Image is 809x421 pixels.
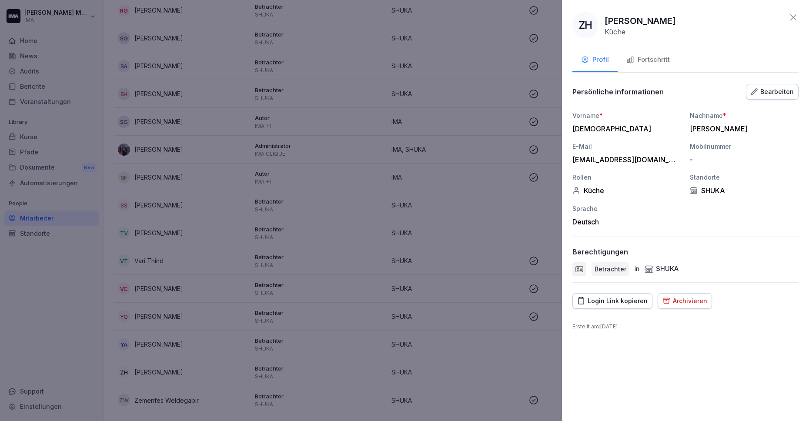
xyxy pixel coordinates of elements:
[746,84,799,100] button: Bearbeiten
[572,217,681,226] div: Deutsch
[690,155,794,164] div: -
[662,296,707,306] div: Archivieren
[605,14,676,27] p: [PERSON_NAME]
[618,49,679,72] button: Fortschritt
[572,293,652,309] button: Login Link kopieren
[572,111,681,120] div: Vorname
[572,247,628,256] p: Berechtigungen
[751,87,794,97] div: Bearbeiten
[572,12,598,38] div: ZH
[605,27,625,36] p: Küche
[572,204,681,213] div: Sprache
[645,264,679,274] div: SHUKA
[572,49,618,72] button: Profil
[635,264,639,274] p: in
[572,87,664,96] p: Persönliche informationen
[690,186,799,195] div: SHUKA
[572,173,681,182] div: Rollen
[572,323,799,331] p: Erstellt am : [DATE]
[690,173,799,182] div: Standorte
[577,296,648,306] div: Login Link kopieren
[690,111,799,120] div: Nachname
[581,55,609,65] div: Profil
[626,55,670,65] div: Fortschritt
[658,293,712,309] button: Archivieren
[572,142,681,151] div: E-Mail
[690,124,794,133] div: [PERSON_NAME]
[690,142,799,151] div: Mobilnummer
[595,264,626,274] p: Betrachter
[572,155,677,164] div: [EMAIL_ADDRESS][DOMAIN_NAME]
[572,186,681,195] div: Küche
[572,124,677,133] div: [DEMOGRAPHIC_DATA]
